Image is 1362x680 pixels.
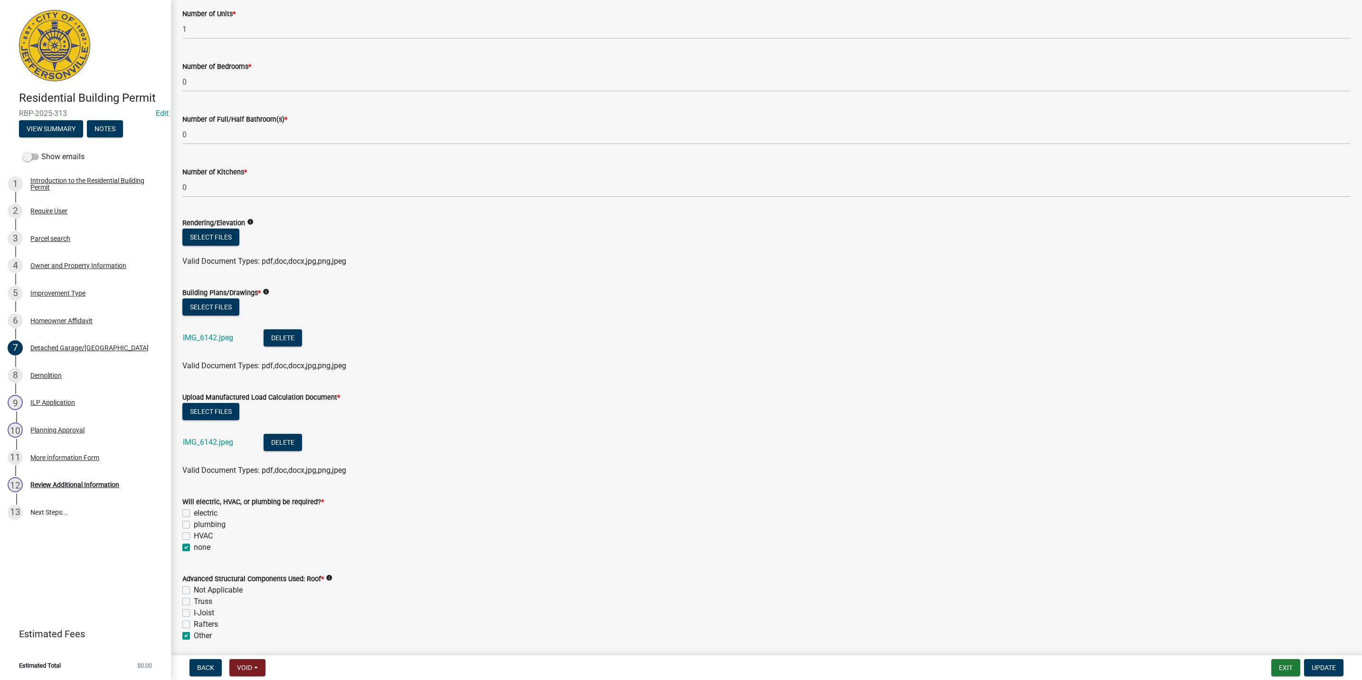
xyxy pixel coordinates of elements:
div: 13 [8,505,23,520]
button: View Summary [19,120,83,137]
div: Planning Approval [30,427,85,433]
div: 11 [8,450,23,465]
div: 2 [8,203,23,219]
div: 3 [8,231,23,246]
label: Building Plans/Drawings [182,290,261,297]
label: Number of Units [182,11,236,18]
wm-modal-confirm: Edit Application Number [156,109,169,118]
span: Valid Document Types: pdf,doc,docx,jpg,png,jpeg [182,361,346,370]
img: City of Jeffersonville, Indiana [19,10,90,81]
div: 5 [8,286,23,301]
label: Number of Kitchens [182,169,247,176]
label: Rendering/Elevation [182,220,245,227]
button: Notes [87,120,123,137]
span: Back [197,664,214,671]
div: 8 [8,368,23,383]
i: info [263,288,269,295]
label: Truss [194,596,212,607]
button: Exit [1271,659,1300,676]
div: Review Additional Information [30,481,119,488]
div: Parcel search [30,235,70,242]
a: Estimated Fees [8,624,156,643]
span: Valid Document Types: pdf,doc,docx,jpg,png,jpeg [182,466,346,475]
a: IMG_6142.jpeg [183,333,233,342]
div: Homeowner Affidavit [30,317,93,324]
button: Select files [182,229,239,246]
div: 12 [8,477,23,492]
div: 6 [8,313,23,328]
label: electric [194,508,218,519]
label: Number of Full/Half Bathroom(s) [182,116,287,123]
div: More Information Form [30,454,99,461]
wm-modal-confirm: Summary [19,125,83,133]
button: Delete [264,434,302,451]
div: 9 [8,395,23,410]
div: Improvement Type [30,290,85,297]
button: Update [1304,659,1343,676]
h4: Residential Building Permit [19,91,163,105]
span: RBP-2025-313 [19,109,152,118]
label: Rafters [194,619,218,630]
label: I-Joist [194,607,214,619]
span: Update [1312,664,1336,671]
a: IMG_6142.jpeg [183,438,233,447]
button: Select files [182,298,239,316]
a: Edit [156,109,169,118]
wm-modal-confirm: Delete Document [264,334,302,343]
label: none [194,542,210,553]
i: info [326,575,332,581]
span: Valid Document Types: pdf,doc,docx,jpg,png,jpeg [182,257,346,266]
label: plumbing [194,519,226,530]
label: Other [194,630,212,642]
div: Owner and Property Information [30,262,126,269]
div: ILP Application [30,399,75,406]
div: 10 [8,422,23,438]
label: Not Applicable [194,584,243,596]
span: Estimated Total [19,662,61,669]
label: Will electric, HVAC, or plumbing be required? [182,499,324,506]
span: $0.00 [137,662,152,669]
label: Number of Bedrooms [182,64,251,70]
button: Back [189,659,222,676]
span: Void [237,664,252,671]
button: Select files [182,403,239,420]
div: 7 [8,340,23,355]
wm-modal-confirm: Delete Document [264,439,302,448]
div: 4 [8,258,23,273]
label: Upload Manufactured Load Calculation Document [182,394,340,401]
label: Show emails [23,151,85,163]
div: Require User [30,208,67,214]
div: Demolition [30,372,62,379]
button: Delete [264,329,302,346]
i: info [247,219,254,225]
div: Introduction to the Residential Building Permit [30,177,156,191]
label: Advanced Structural Components Used: Roof [182,576,324,583]
wm-modal-confirm: Notes [87,125,123,133]
div: 1 [8,176,23,192]
button: Void [229,659,265,676]
div: Detached Garage/[GEOGRAPHIC_DATA] [30,345,149,351]
label: HVAC [194,530,213,542]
